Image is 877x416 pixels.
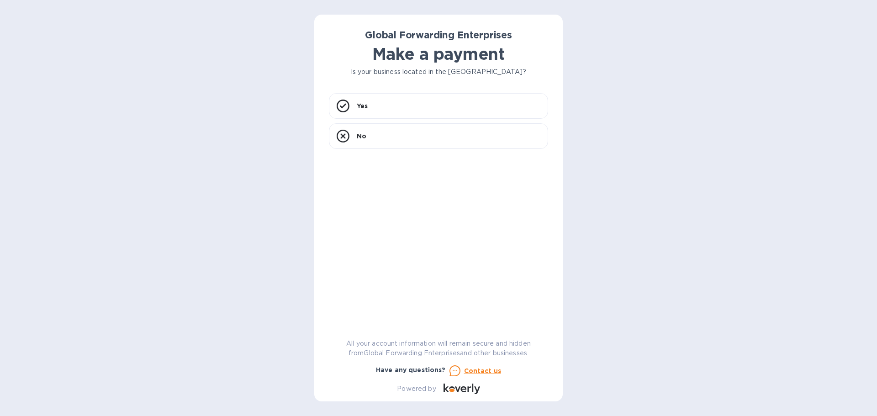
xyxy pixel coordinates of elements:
p: Powered by [397,384,436,394]
p: All your account information will remain secure and hidden from Global Forwarding Enterprises and... [329,339,548,358]
b: Have any questions? [376,366,446,374]
p: Yes [357,101,368,111]
p: No [357,132,366,141]
h1: Make a payment [329,44,548,63]
p: Is your business located in the [GEOGRAPHIC_DATA]? [329,67,548,77]
b: Global Forwarding Enterprises [365,29,512,41]
u: Contact us [464,367,502,374]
